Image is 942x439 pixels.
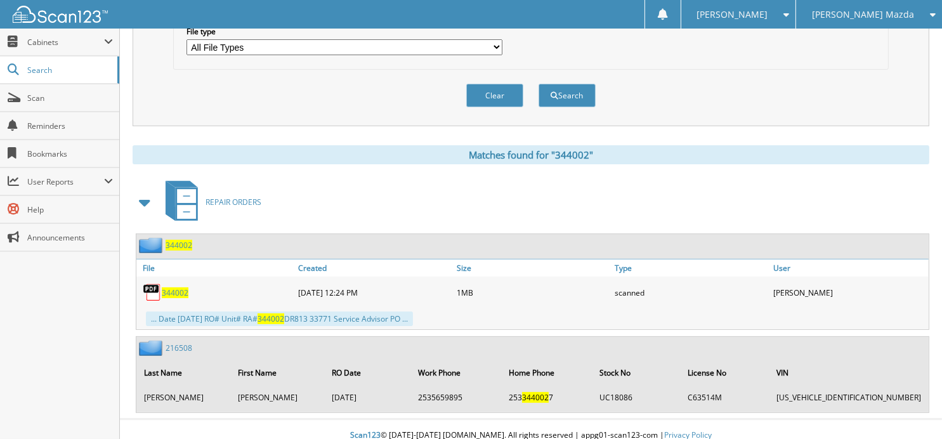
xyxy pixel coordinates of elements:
[466,84,523,107] button: Clear
[612,259,770,277] a: Type
[27,37,104,48] span: Cabinets
[539,84,596,107] button: Search
[27,176,104,187] span: User Reports
[166,343,192,353] a: 216508
[206,197,261,207] span: REPAIR ORDERS
[295,259,454,277] a: Created
[138,360,230,386] th: Last Name
[27,204,113,215] span: Help
[697,11,768,18] span: [PERSON_NAME]
[593,360,680,386] th: Stock No
[412,387,501,408] td: 2535659895
[681,360,769,386] th: License No
[770,280,929,305] div: [PERSON_NAME]
[143,283,162,302] img: PDF.png
[27,121,113,131] span: Reminders
[158,177,261,227] a: REPAIR ORDERS
[27,93,113,103] span: Scan
[232,360,324,386] th: First Name
[133,145,929,164] div: Matches found for "344002"
[186,26,502,37] label: File type
[13,6,108,23] img: scan123-logo-white.svg
[27,65,111,75] span: Search
[412,360,501,386] th: Work Phone
[612,280,770,305] div: scanned
[325,360,411,386] th: RO Date
[27,232,113,243] span: Announcements
[454,259,612,277] a: Size
[232,387,324,408] td: [PERSON_NAME]
[502,387,592,408] td: 253 7
[770,360,927,386] th: VIN
[812,11,914,18] span: [PERSON_NAME] Mazda
[454,280,612,305] div: 1MB
[139,237,166,253] img: folder2.png
[162,287,188,298] a: 344002
[166,240,192,251] a: 344002
[681,387,769,408] td: C63514M
[502,360,592,386] th: Home Phone
[295,280,454,305] div: [DATE] 12:24 PM
[770,387,927,408] td: [US_VEHICLE_IDENTIFICATION_NUMBER]
[879,378,942,439] iframe: Chat Widget
[138,387,230,408] td: [PERSON_NAME]
[325,387,411,408] td: [DATE]
[258,313,284,324] span: 344002
[27,148,113,159] span: Bookmarks
[139,340,166,356] img: folder2.png
[136,259,295,277] a: File
[770,259,929,277] a: User
[522,392,549,403] span: 344002
[593,387,680,408] td: UC18086
[146,311,413,326] div: ... Date [DATE] RO# Unit# RA# DR813 33771 Service Advisor PO ...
